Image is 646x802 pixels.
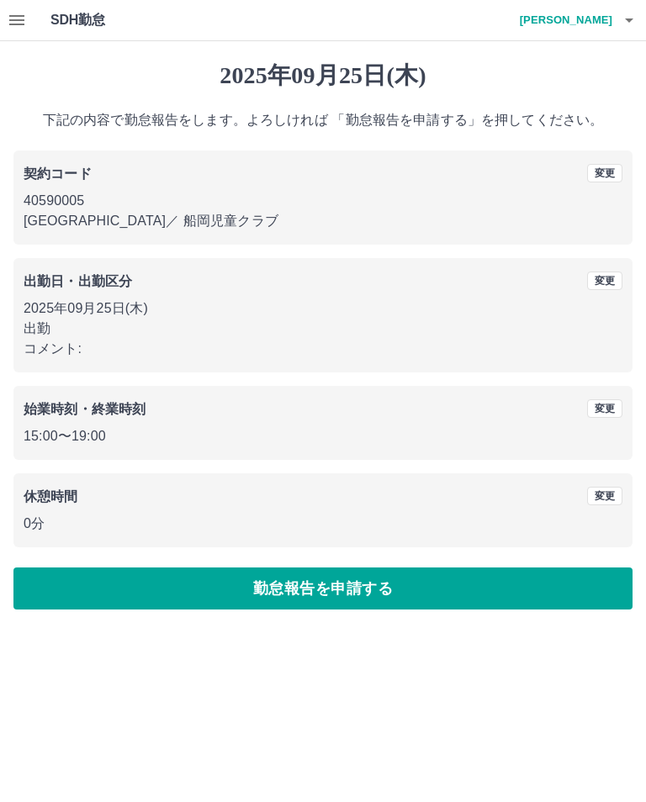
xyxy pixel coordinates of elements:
p: 2025年09月25日(木) [24,298,622,319]
p: 下記の内容で勤怠報告をします。よろしければ 「勤怠報告を申請する」を押してください。 [13,110,633,130]
button: 変更 [587,164,622,182]
button: 変更 [587,399,622,418]
button: 変更 [587,487,622,505]
b: 出勤日・出勤区分 [24,274,132,288]
b: 休憩時間 [24,489,78,504]
p: [GEOGRAPHIC_DATA] ／ 船岡児童クラブ [24,211,622,231]
p: コメント: [24,339,622,359]
b: 契約コード [24,166,92,181]
p: 出勤 [24,319,622,339]
button: 勤怠報告を申請する [13,567,633,609]
p: 0分 [24,514,622,534]
p: 15:00 〜 19:00 [24,426,622,446]
h1: 2025年09月25日(木) [13,61,633,90]
button: 変更 [587,272,622,290]
p: 40590005 [24,191,622,211]
b: 始業時刻・終業時刻 [24,402,146,416]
